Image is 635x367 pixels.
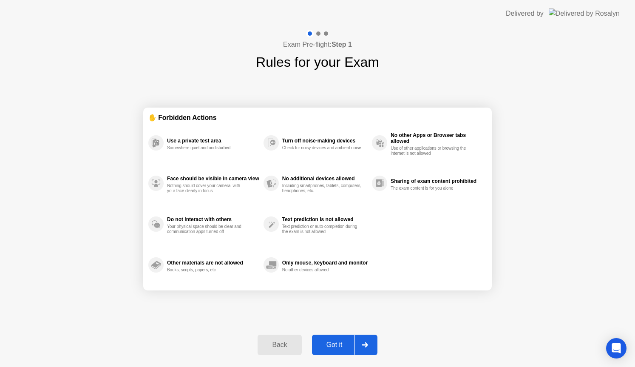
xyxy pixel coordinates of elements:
[282,267,363,273] div: No other devices allowed
[391,132,482,144] div: No other Apps or Browser tabs allowed
[167,267,247,273] div: Books, scripts, papers, etc
[282,138,368,144] div: Turn off noise-making devices
[167,183,247,193] div: Nothing should cover your camera, with your face clearly in focus
[332,41,352,48] b: Step 1
[606,338,626,358] div: Open Intercom Messenger
[258,335,301,355] button: Back
[282,224,363,234] div: Text prediction or auto-completion during the exam is not allowed
[283,40,352,50] h4: Exam Pre-flight:
[391,186,471,191] div: The exam content is for you alone
[315,341,354,349] div: Got it
[167,138,259,144] div: Use a private test area
[282,260,368,266] div: Only mouse, keyboard and monitor
[167,224,247,234] div: Your physical space should be clear and communication apps turned off
[282,176,368,182] div: No additional devices allowed
[148,113,487,122] div: ✋ Forbidden Actions
[506,9,544,19] div: Delivered by
[391,178,482,184] div: Sharing of exam content prohibited
[167,216,259,222] div: Do not interact with others
[167,145,247,151] div: Somewhere quiet and undisturbed
[282,216,368,222] div: Text prediction is not allowed
[260,341,299,349] div: Back
[549,9,620,18] img: Delivered by Rosalyn
[256,52,379,72] h1: Rules for your Exam
[167,176,259,182] div: Face should be visible in camera view
[282,183,363,193] div: Including smartphones, tablets, computers, headphones, etc.
[391,146,471,156] div: Use of other applications or browsing the internet is not allowed
[167,260,259,266] div: Other materials are not allowed
[312,335,377,355] button: Got it
[282,145,363,151] div: Check for noisy devices and ambient noise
